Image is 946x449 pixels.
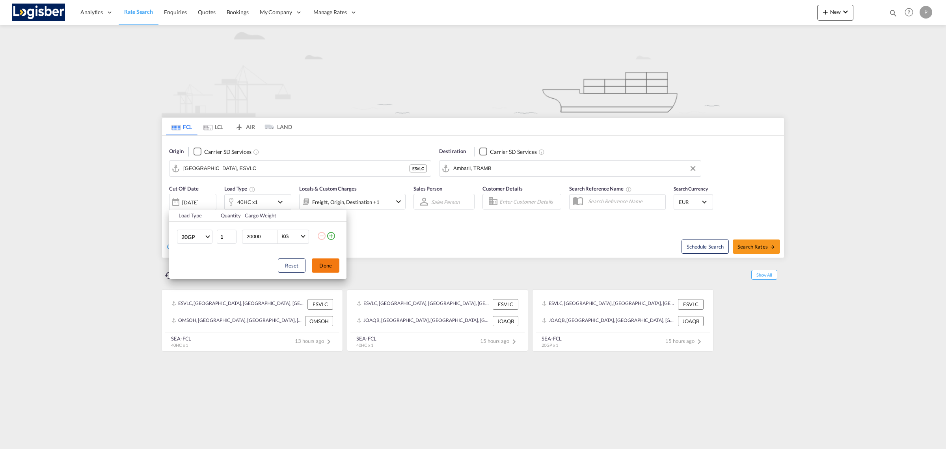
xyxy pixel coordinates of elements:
[169,210,216,221] th: Load Type
[281,233,289,239] div: KG
[246,230,277,243] input: Enter Weight
[326,231,336,241] md-icon: icon-plus-circle-outline
[217,230,236,244] input: Qty
[312,258,339,273] button: Done
[317,231,326,241] md-icon: icon-minus-circle-outline
[216,210,240,221] th: Quantity
[278,258,305,273] button: Reset
[181,233,204,241] span: 20GP
[177,230,212,244] md-select: Choose: 20GP
[245,212,312,219] div: Cargo Weight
